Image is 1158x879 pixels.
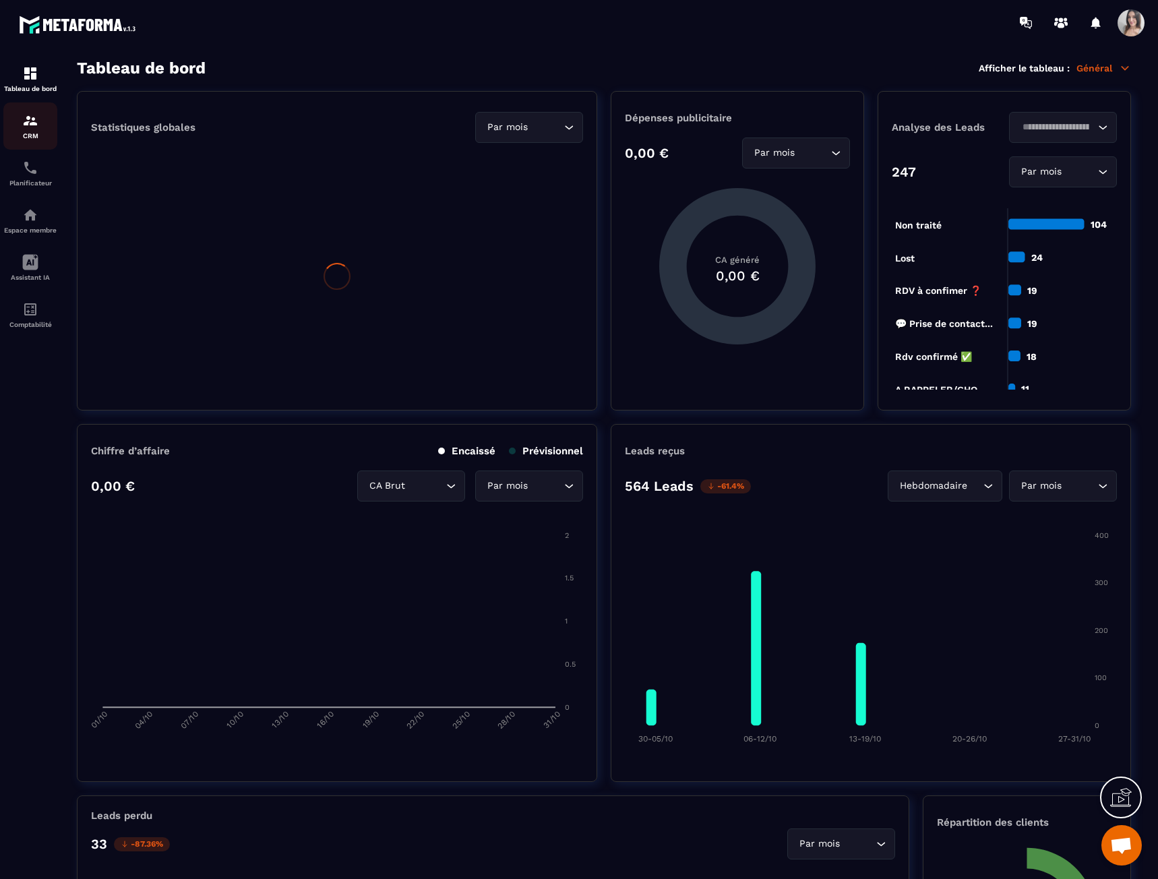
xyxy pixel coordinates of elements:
tspan: 200 [1095,626,1108,635]
p: 33 [91,836,107,852]
tspan: 💬 Prise de contact... [895,318,993,330]
input: Search for option [530,120,561,135]
tspan: Rdv confirmé ✅ [895,351,973,363]
tspan: 1 [565,617,568,626]
tspan: Lost [895,253,915,264]
tspan: 2 [565,531,569,540]
p: -61.4% [700,479,751,493]
tspan: 27-31/10 [1058,734,1091,744]
p: Encaissé [438,445,495,457]
span: Par mois [751,146,797,160]
tspan: 16/10 [315,709,336,729]
div: Ouvrir le chat [1101,825,1142,866]
img: automations [22,207,38,223]
p: -87.36% [114,837,170,851]
p: 564 Leads [625,478,694,494]
tspan: 19/10 [361,709,381,729]
p: Statistiques globales [91,121,195,133]
div: Search for option [475,471,583,502]
tspan: Non traité [895,220,942,231]
tspan: A RAPPELER/GHO... [895,384,985,395]
img: formation [22,65,38,82]
tspan: 0 [565,703,570,712]
p: Espace membre [3,226,57,234]
p: Général [1076,62,1131,74]
p: Analyse des Leads [892,121,1004,133]
input: Search for option [843,837,873,851]
tspan: 13-19/10 [849,734,881,744]
tspan: 0 [1095,721,1099,730]
div: Search for option [742,138,850,169]
p: 0,00 € [625,145,669,161]
a: formationformationTableau de bord [3,55,57,102]
tspan: 100 [1095,673,1107,682]
div: Search for option [475,112,583,143]
a: schedulerschedulerPlanificateur [3,150,57,197]
p: 247 [892,164,916,180]
p: Leads perdu [91,810,152,822]
span: Hebdomadaire [896,479,970,493]
span: Par mois [796,837,843,851]
tspan: 22/10 [405,710,427,731]
tspan: 06-12/10 [743,734,776,744]
input: Search for option [970,479,980,493]
p: CRM [3,132,57,140]
a: automationsautomationsEspace membre [3,197,57,244]
a: accountantaccountantComptabilité [3,291,57,338]
div: Search for option [1009,471,1117,502]
div: Search for option [888,471,1002,502]
p: Tableau de bord [3,85,57,92]
a: formationformationCRM [3,102,57,150]
tspan: 300 [1095,578,1108,587]
span: Par mois [484,120,530,135]
tspan: 31/10 [542,710,562,730]
p: Comptabilité [3,321,57,328]
tspan: 20-26/10 [952,734,987,744]
tspan: 07/10 [179,710,200,731]
img: formation [22,113,38,129]
p: Afficher le tableau : [979,63,1070,73]
div: Search for option [357,471,465,502]
span: CA Brut [366,479,408,493]
p: Chiffre d’affaire [91,445,170,457]
input: Search for option [1064,164,1095,179]
tspan: 0.5 [565,660,576,669]
p: Planificateur [3,179,57,187]
p: Assistant IA [3,274,57,281]
tspan: 10/10 [224,709,245,729]
div: Search for option [1009,112,1117,143]
input: Search for option [797,146,828,160]
a: Assistant IA [3,244,57,291]
p: 0,00 € [91,478,135,494]
input: Search for option [408,479,443,493]
div: Search for option [787,828,895,859]
span: Par mois [484,479,530,493]
img: logo [19,12,140,37]
input: Search for option [1018,120,1095,135]
tspan: RDV à confimer ❓ [895,285,982,297]
span: Par mois [1018,479,1064,493]
input: Search for option [1064,479,1095,493]
tspan: 25/10 [450,710,472,731]
tspan: 1.5 [565,574,574,582]
img: accountant [22,301,38,317]
p: Leads reçus [625,445,685,457]
tspan: 13/10 [270,709,290,729]
p: Prévisionnel [509,445,583,457]
span: Par mois [1018,164,1064,179]
tspan: 28/10 [495,710,517,731]
img: scheduler [22,160,38,176]
h3: Tableau de bord [77,59,206,78]
p: Dépenses publicitaire [625,112,850,124]
tspan: 30-05/10 [638,734,673,744]
tspan: 04/10 [133,710,155,731]
tspan: 400 [1095,531,1109,540]
div: Search for option [1009,156,1117,187]
p: Répartition des clients [937,816,1117,828]
tspan: 01/10 [89,710,109,730]
input: Search for option [530,479,561,493]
